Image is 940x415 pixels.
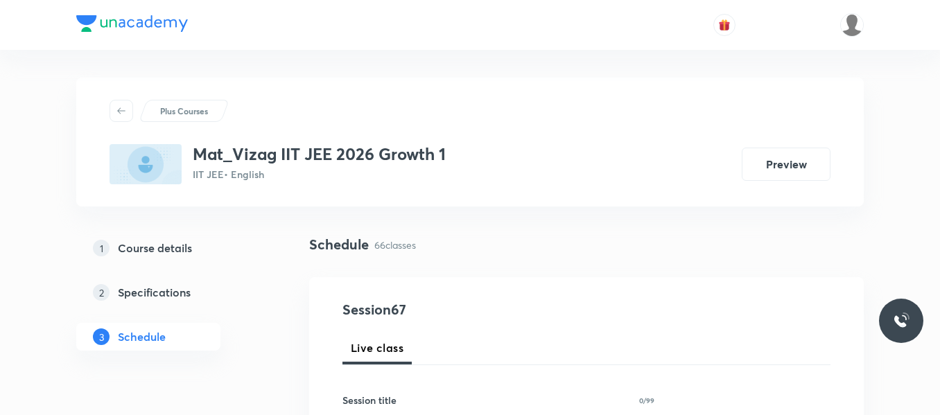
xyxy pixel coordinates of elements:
[93,284,110,301] p: 2
[118,284,191,301] h5: Specifications
[713,14,736,36] button: avatar
[893,312,909,329] img: ttu
[351,339,403,356] span: Live class
[193,144,446,164] h3: Mat_Vizag IIT JEE 2026 Growth 1
[76,15,188,35] a: Company Logo
[76,15,188,32] img: Company Logo
[342,299,595,320] h4: Session 67
[374,238,416,252] p: 66 classes
[309,234,369,255] h4: Schedule
[639,397,654,404] p: 0/99
[110,144,182,184] img: 4DBEA2E0-ADE5-489F-9600-2848A804D071_plus.png
[118,328,166,345] h5: Schedule
[93,328,110,345] p: 3
[742,148,830,181] button: Preview
[118,240,192,256] h5: Course details
[342,393,397,407] h6: Session title
[160,105,208,117] p: Plus Courses
[93,240,110,256] p: 1
[840,13,864,37] img: LALAM MADHAVI
[718,19,731,31] img: avatar
[76,234,265,262] a: 1Course details
[76,279,265,306] a: 2Specifications
[193,167,446,182] p: IIT JEE • English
